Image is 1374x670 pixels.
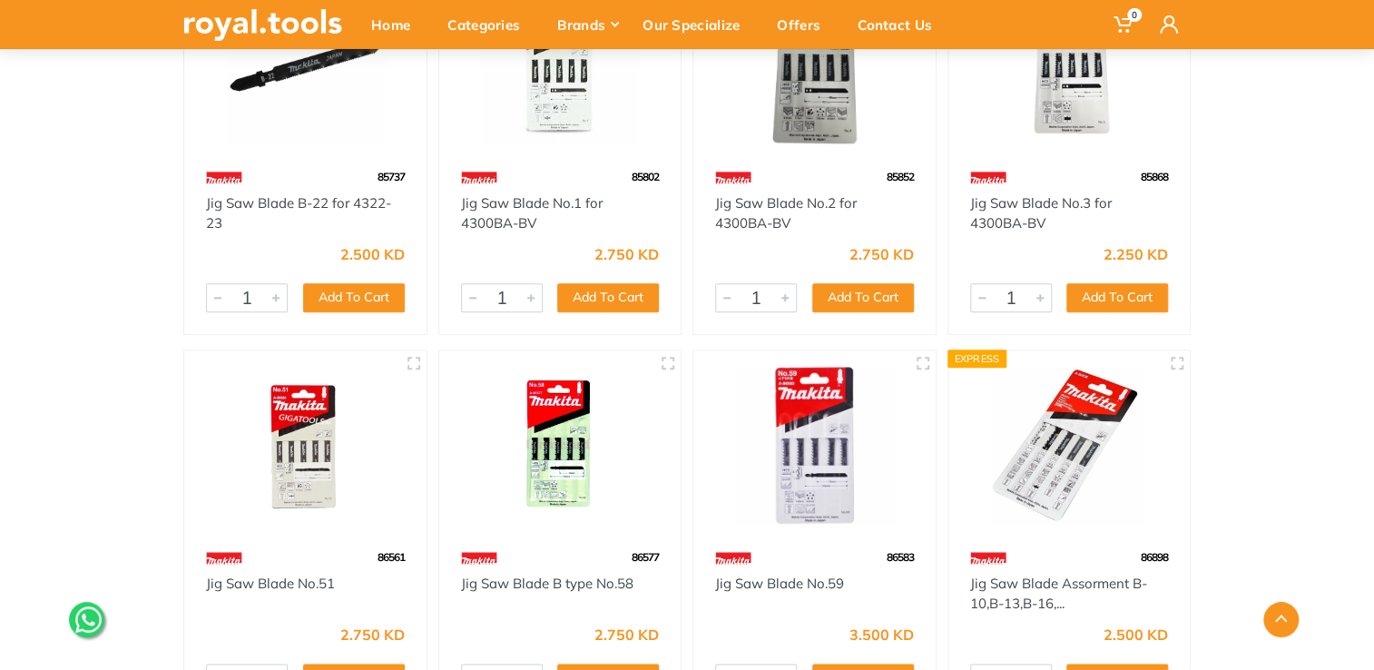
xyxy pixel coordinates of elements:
[710,367,919,524] img: Royal Tools - Jig Saw Blade No.59
[970,194,1112,232] a: Jig Saw Blade No.3 for 4300BA-BV
[947,350,1007,368] div: Express
[461,162,497,193] img: 42.webp
[206,575,335,592] a: Jig Saw Blade No.51
[632,170,659,183] span: 85802
[340,247,405,261] div: 2.500 KD
[340,627,405,642] div: 2.750 KD
[812,283,914,312] button: Add To Cart
[970,575,1147,613] a: Jig Saw Blade Assorment B-10,B-13,B-16,...
[965,367,1174,524] img: Royal Tools - Jig Saw Blade Assorment B-10,B-13,B-16,B-22,B-23
[1127,8,1142,22] span: 0
[461,194,603,232] a: Jig Saw Blade No.1 for 4300BA-BV
[303,283,405,312] button: Add To Cart
[456,367,665,524] img: Royal Tools - Jig Saw Blade B type No.58
[1104,247,1168,261] div: 2.250 KD
[378,550,405,564] span: 86561
[557,283,659,312] button: Add To Cart
[206,162,242,193] img: 42.webp
[630,5,764,44] div: Our Specialize
[887,170,914,183] span: 85852
[849,627,914,642] div: 3.500 KD
[887,550,914,564] span: 86583
[461,542,497,574] img: 42.webp
[970,162,1006,193] img: 42.webp
[715,542,751,574] img: 42.webp
[1104,627,1168,642] div: 2.500 KD
[183,9,342,41] img: royal.tools Logo
[764,5,845,44] div: Offers
[545,5,630,44] div: Brands
[1066,283,1168,312] button: Add To Cart
[632,550,659,564] span: 86577
[1141,170,1168,183] span: 85868
[378,170,405,183] span: 85737
[970,542,1006,574] img: 42.webp
[849,247,914,261] div: 2.750 KD
[206,542,242,574] img: 42.webp
[358,5,435,44] div: Home
[461,575,633,592] a: Jig Saw Blade B type No.58
[845,5,957,44] div: Contact Us
[715,575,844,592] a: Jig Saw Blade No.59
[594,247,659,261] div: 2.750 KD
[435,5,545,44] div: Categories
[1141,550,1168,564] span: 86898
[594,627,659,642] div: 2.750 KD
[715,162,751,193] img: 42.webp
[206,194,391,232] a: Jig Saw Blade B-22 for 4322-23
[715,194,857,232] a: Jig Saw Blade No.2 for 4300BA-BV
[201,367,410,524] img: Royal Tools - Jig Saw Blade No.51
